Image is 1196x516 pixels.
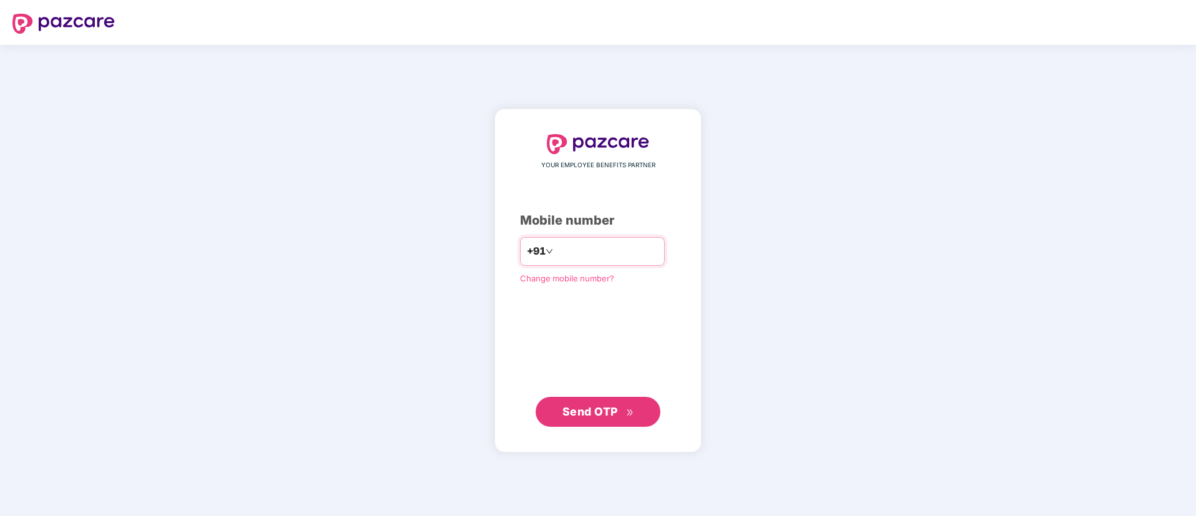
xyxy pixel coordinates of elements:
[12,14,115,34] img: logo
[527,243,546,259] span: +91
[547,134,649,154] img: logo
[562,405,618,418] span: Send OTP
[546,248,553,255] span: down
[626,409,634,417] span: double-right
[520,211,676,230] div: Mobile number
[541,160,655,170] span: YOUR EMPLOYEE BENEFITS PARTNER
[536,397,660,427] button: Send OTPdouble-right
[520,273,614,283] a: Change mobile number?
